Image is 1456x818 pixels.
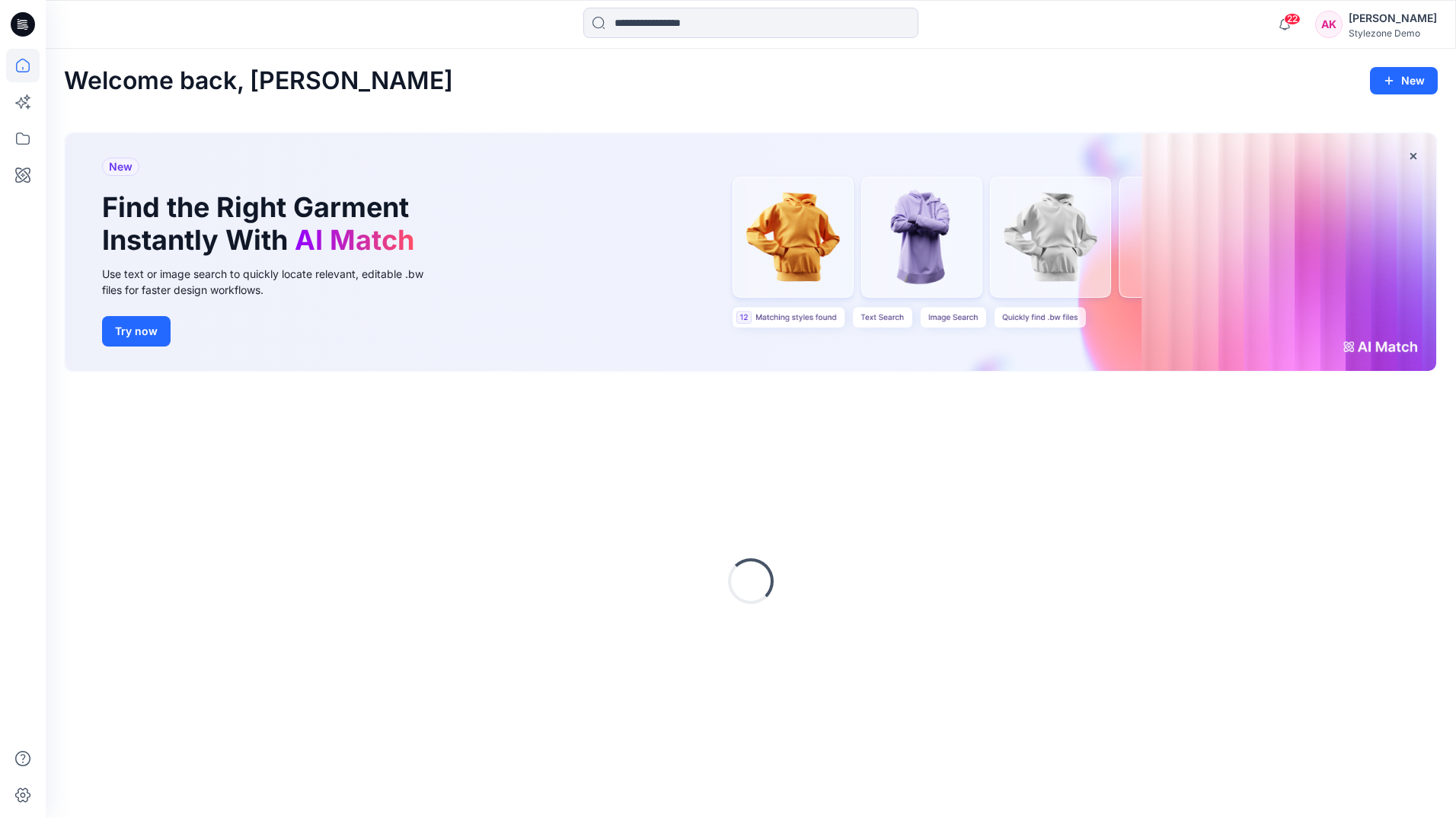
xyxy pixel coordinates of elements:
[1284,13,1301,25] span: 22
[109,158,133,176] span: New
[102,266,445,298] div: Use text or image search to quickly locate relevant, editable .bw files for faster design workflows.
[64,67,453,95] h2: Welcome back, [PERSON_NAME]
[1370,67,1438,94] button: New
[1349,27,1437,39] div: Stylezone Demo
[102,316,171,347] button: Try now
[1315,11,1343,38] div: AK
[102,191,422,257] h1: Find the Right Garment Instantly With
[295,223,414,257] span: AI Match
[1349,9,1437,27] div: [PERSON_NAME]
